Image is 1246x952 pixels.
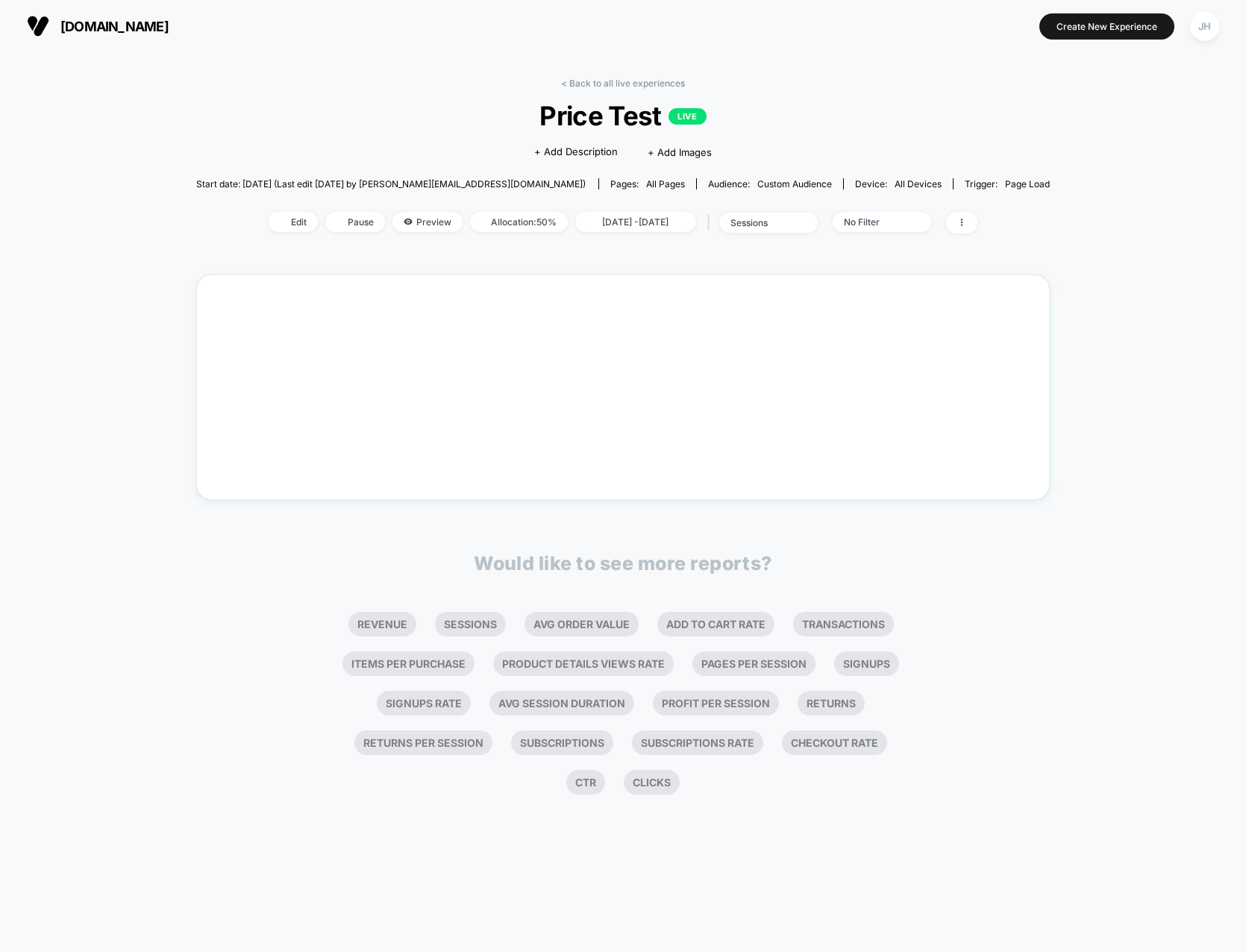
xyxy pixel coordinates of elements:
img: Visually logo [27,15,49,37]
li: Clicks [624,770,680,795]
p: Would like to see more reports? [474,552,772,574]
li: Transactions [793,612,894,636]
li: Add To Cart Rate [657,612,774,636]
li: Items Per Purchase [342,651,475,676]
span: + Add Description [534,145,618,160]
span: | [704,212,719,234]
li: Subscriptions Rate [632,730,763,755]
li: Avg Session Duration [489,691,634,715]
span: Device: [843,178,953,190]
div: Audience: [708,178,832,190]
span: Pause [325,212,385,232]
div: No Filter [844,216,904,228]
span: Start date: [DATE] (Last edit [DATE] by [PERSON_NAME][EMAIL_ADDRESS][DOMAIN_NAME]) [196,178,586,190]
div: Trigger: [965,178,1050,190]
li: Revenue [348,612,416,636]
span: [DATE] - [DATE] [575,212,696,232]
button: Create New Experience [1039,13,1174,40]
li: Profit Per Session [653,691,779,715]
li: Pages Per Session [692,651,815,676]
li: Avg Order Value [525,612,639,636]
span: Edit [269,212,318,232]
div: Pages: [610,178,685,190]
li: Returns [798,691,865,715]
li: Sessions [435,612,506,636]
li: Returns Per Session [354,730,492,755]
span: Allocation: 50% [470,212,568,232]
span: all devices [895,178,942,190]
span: Preview [392,212,463,232]
button: [DOMAIN_NAME] [22,14,173,38]
div: JH [1190,12,1219,41]
span: [DOMAIN_NAME] [60,19,169,34]
li: Checkout Rate [782,730,887,755]
span: Price Test [239,100,1007,131]
div: sessions [730,217,790,228]
span: Custom Audience [757,178,832,190]
span: all pages [646,178,685,190]
li: Signups Rate [377,691,471,715]
li: Product Details Views Rate [493,651,674,676]
button: JH [1186,11,1224,42]
p: LIVE [669,108,706,125]
span: Page Load [1005,178,1050,190]
span: + Add Images [648,146,712,158]
li: Subscriptions [511,730,613,755]
a: < Back to all live experiences [561,78,685,89]
li: Ctr [566,770,605,795]
li: Signups [834,651,899,676]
